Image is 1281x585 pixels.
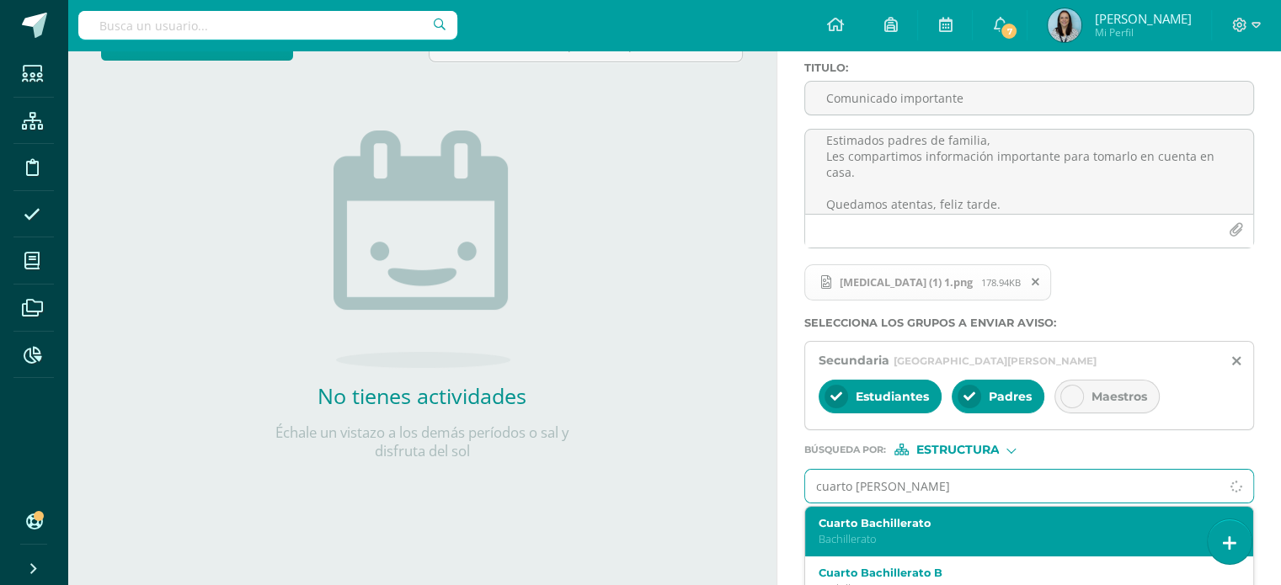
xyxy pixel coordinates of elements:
[804,61,1254,74] label: Titulo :
[805,130,1253,214] textarea: Estimados padres de familia, Les compartimos información importante para tomarlo en cuenta en cas...
[819,566,1222,579] label: Cuarto Bachillerato B
[1000,22,1018,40] span: 7
[78,11,457,40] input: Busca un usuario...
[856,389,929,404] span: Estudiantes
[804,316,1254,329] label: Selecciona los grupos a enviar aviso :
[819,353,889,368] span: Secundaria
[915,445,999,455] span: Estructura
[804,264,1051,301] span: Varicela (1) 1.png
[804,445,886,455] span: Búsqueda por :
[894,444,1021,455] div: [object Object]
[819,532,1222,546] p: Bachillerato
[1048,8,1081,42] img: 5a6f75ce900a0f7ea551130e923f78ee.png
[989,389,1032,404] span: Padres
[805,470,1220,503] input: Ej. Primero primaria
[1094,25,1191,40] span: Mi Perfil
[805,82,1253,114] input: Titulo
[254,423,590,460] p: Échale un vistazo a los demás períodos o sal y disfruta del sol
[981,276,1021,289] span: 178.94KB
[831,275,981,289] span: [MEDICAL_DATA] (1) 1.png
[1022,273,1050,291] span: Remover archivo
[254,381,590,410] h2: No tienes actividades
[894,354,1097,367] span: [GEOGRAPHIC_DATA][PERSON_NAME]
[1094,10,1191,27] span: [PERSON_NAME]
[334,130,510,368] img: no_activities.png
[1092,389,1147,404] span: Maestros
[819,517,1222,529] label: Cuarto Bachillerato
